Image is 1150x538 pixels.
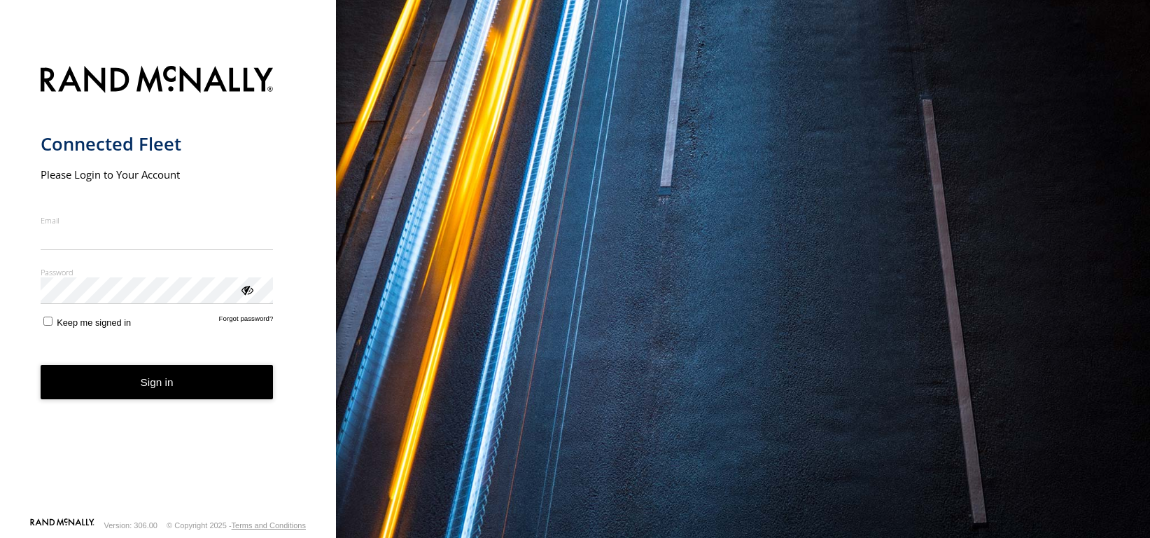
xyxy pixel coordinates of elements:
[41,215,274,226] label: Email
[43,317,52,326] input: Keep me signed in
[57,317,131,328] span: Keep me signed in
[41,132,274,156] h1: Connected Fleet
[41,63,274,99] img: Rand McNally
[219,315,274,328] a: Forgot password?
[30,518,94,532] a: Visit our Website
[41,267,274,277] label: Password
[104,521,157,530] div: Version: 306.00
[41,365,274,399] button: Sign in
[232,521,306,530] a: Terms and Conditions
[167,521,306,530] div: © Copyright 2025 -
[41,167,274,181] h2: Please Login to Your Account
[41,57,296,517] form: main
[239,282,253,296] div: ViewPassword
